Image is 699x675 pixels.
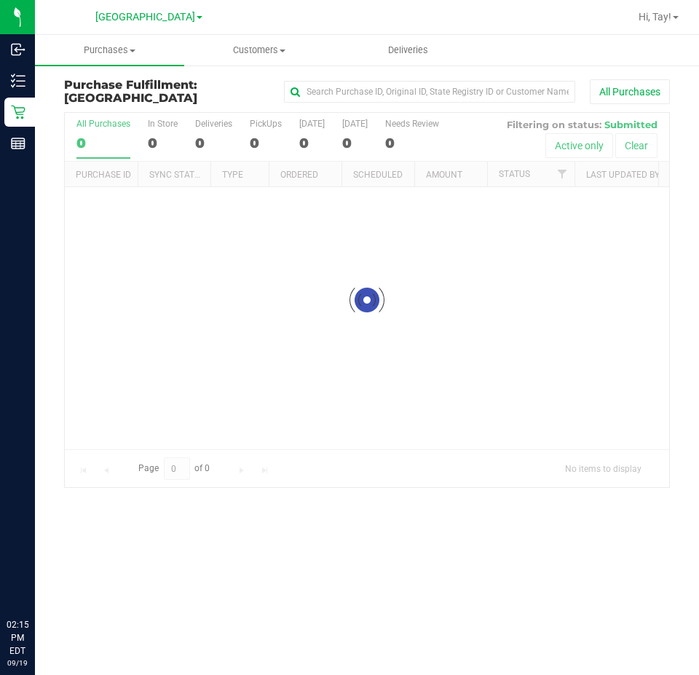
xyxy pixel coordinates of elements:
[7,618,28,658] p: 02:15 PM EDT
[333,35,483,66] a: Deliveries
[35,35,184,66] a: Purchases
[185,44,333,57] span: Customers
[64,79,266,104] h3: Purchase Fulfillment:
[11,136,25,151] inline-svg: Reports
[95,11,195,23] span: [GEOGRAPHIC_DATA]
[64,91,197,105] span: [GEOGRAPHIC_DATA]
[590,79,670,104] button: All Purchases
[639,11,671,23] span: Hi, Tay!
[35,44,184,57] span: Purchases
[11,42,25,57] inline-svg: Inbound
[11,105,25,119] inline-svg: Retail
[184,35,333,66] a: Customers
[284,81,575,103] input: Search Purchase ID, Original ID, State Registry ID or Customer Name...
[368,44,448,57] span: Deliveries
[7,658,28,668] p: 09/19
[11,74,25,88] inline-svg: Inventory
